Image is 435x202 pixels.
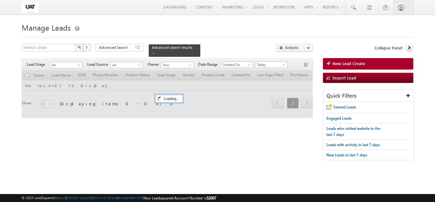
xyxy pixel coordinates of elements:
[220,62,253,68] a: Created On
[99,45,130,50] span: Advanced Search
[27,62,50,67] span: Lead Stage
[111,62,143,68] a: All
[148,62,161,67] span: Owner
[332,61,365,66] span: New Lead Create
[161,62,194,68] input: Type to Search
[326,116,352,121] span: Engaged Leads
[67,196,92,200] a: Contact Support
[198,62,220,67] span: Date Range
[93,196,118,200] a: Terms of Service
[255,62,286,68] span: Today
[152,45,192,50] span: Advanced search results
[118,196,143,200] a: Acceptable Use
[144,196,216,200] span: Your Leadsquared Account Number is
[207,196,216,200] span: 52067
[50,62,81,68] span: All
[255,62,288,68] a: Today
[374,45,402,51] span: Collapse Panel
[185,62,193,69] a: Show All Items
[332,75,356,80] span: Import Lead
[323,90,414,102] div: Quick Filters
[323,58,413,70] a: New Lead Create
[326,126,380,137] span: Leads who visited website in the last 7 days
[276,44,313,52] button: Actions
[83,44,91,51] button: ?
[22,2,39,13] img: Custom Logo
[22,195,216,201] span: © 2025 LeadSquared | | | | |
[87,62,111,67] span: Lead Source
[22,22,71,33] span: Manage Leads
[86,45,89,50] span: ?
[326,142,380,147] span: Leads with activity in last 7 days
[50,62,82,68] a: All
[333,105,356,109] span: Starred Leads
[78,46,81,49] img: Search
[326,153,367,157] span: New Leads in last 7 days
[155,95,182,102] div: Loading...
[111,62,141,68] span: All
[220,62,251,68] span: Created On
[56,196,66,200] a: About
